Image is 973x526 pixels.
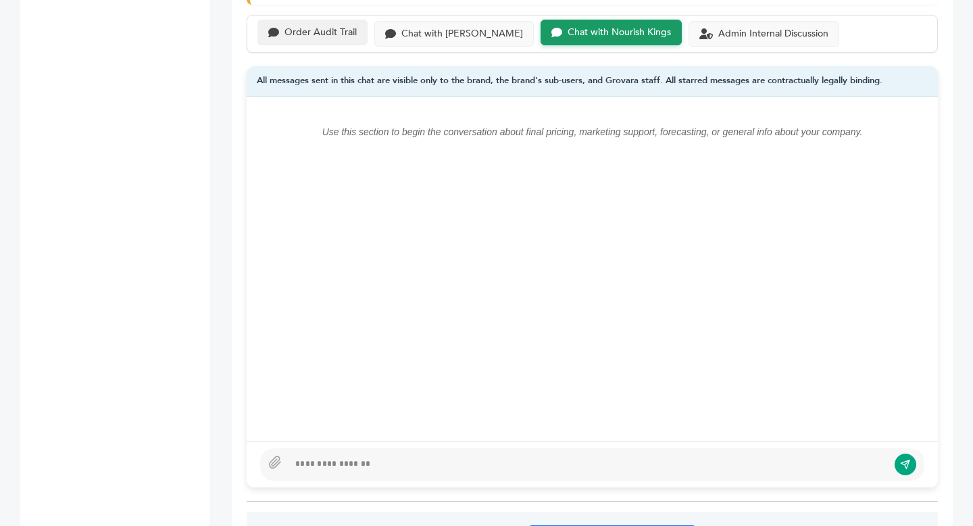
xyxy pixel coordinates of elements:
div: Order Audit Trail [284,27,357,39]
p: Use this section to begin the conversation about final pricing, marketing support, forecasting, o... [274,124,911,140]
div: Admin Internal Discussion [718,28,828,40]
div: Chat with Nourish Kings [568,27,671,39]
div: All messages sent in this chat are visible only to the brand, the brand's sub-users, and Grovara ... [247,66,938,97]
div: Chat with [PERSON_NAME] [401,28,523,40]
